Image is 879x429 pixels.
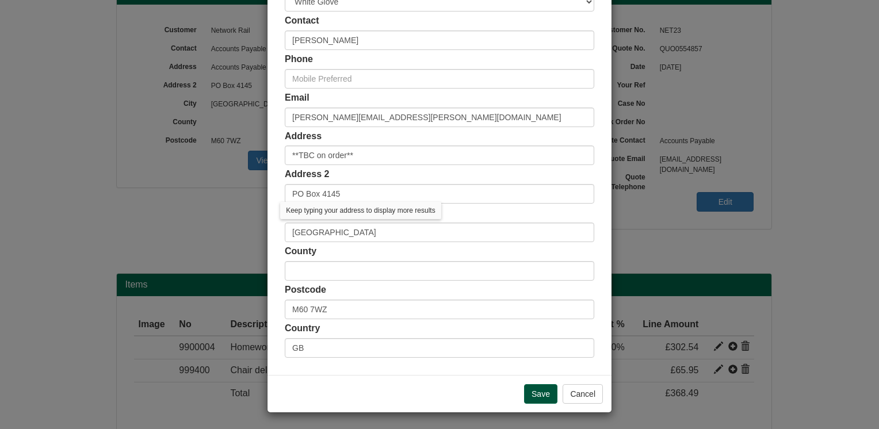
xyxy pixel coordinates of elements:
label: County [285,245,316,258]
label: Address 2 [285,168,329,181]
button: Cancel [563,384,603,404]
label: Phone [285,53,313,66]
label: Email [285,91,309,105]
label: Address [285,130,322,143]
div: Keep typing your address to display more results [280,202,441,219]
label: Country [285,322,320,335]
input: Save [524,384,557,404]
label: Contact [285,14,319,28]
input: Mobile Preferred [285,69,594,89]
label: Postcode [285,284,326,297]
